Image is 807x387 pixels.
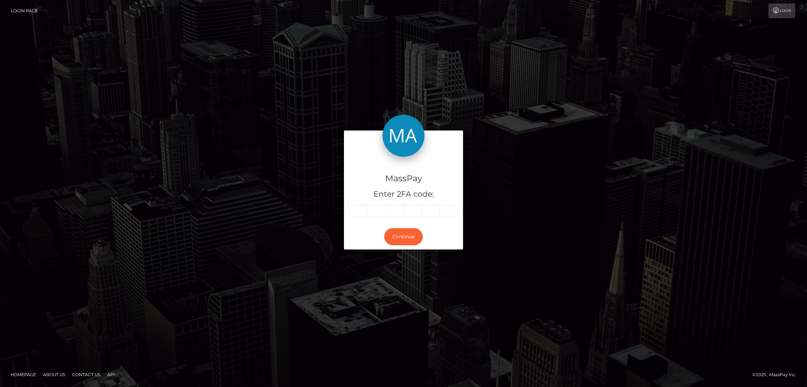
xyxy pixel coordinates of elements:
h4: MassPay [349,173,458,185]
button: Continue [384,228,423,245]
a: Contact Us [69,369,103,380]
a: Homepage [8,369,39,380]
h5: Enter 2FA code: [349,189,458,200]
div: © 2025 , MassPay Inc. [752,371,802,379]
a: About Us [40,369,68,380]
a: Login [768,3,795,18]
img: MassPay [382,115,425,157]
a: Login Page [11,3,38,18]
a: API [104,369,118,380]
